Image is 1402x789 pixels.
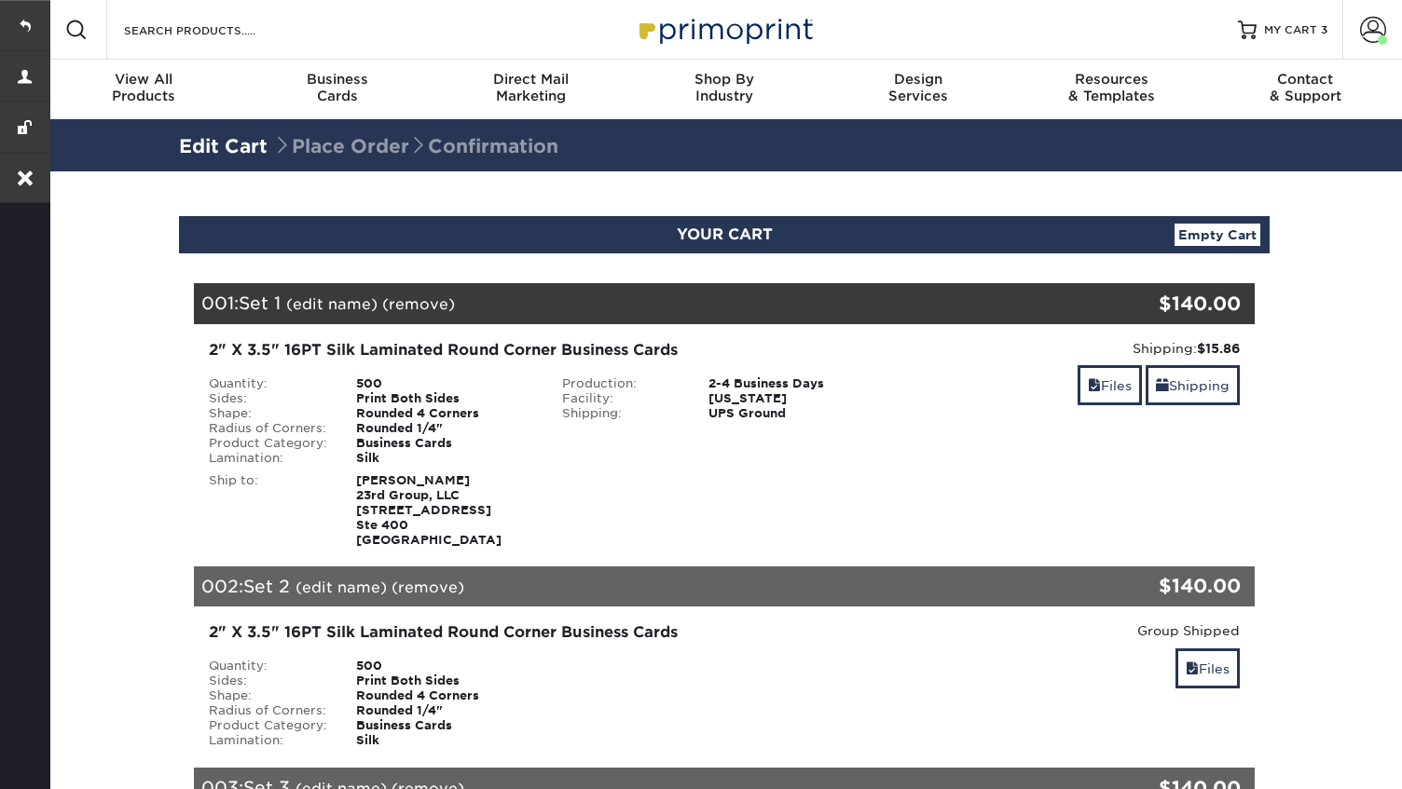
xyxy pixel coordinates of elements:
[195,376,342,391] div: Quantity:
[342,406,548,421] div: Rounded 4 Corners
[342,688,548,703] div: Rounded 4 Corners
[195,451,342,466] div: Lamination:
[433,71,627,104] div: Marketing
[239,292,281,313] span: Set 1
[1208,71,1402,104] div: & Support
[914,339,1240,358] div: Shipping:
[433,60,627,119] a: Direct MailMarketing
[382,295,455,313] a: (remove)
[195,688,342,703] div: Shape:
[342,673,548,688] div: Print Both Sides
[433,71,627,88] span: Direct Mail
[47,60,241,119] a: View AllProducts
[677,225,773,243] span: YOUR CART
[1264,22,1317,38] span: MY CART
[1146,365,1240,405] a: Shipping
[1156,378,1169,393] span: shipping
[821,60,1015,119] a: DesignServices
[1208,60,1402,119] a: Contact& Support
[1078,572,1241,600] div: $140.00
[5,732,158,782] iframe: Google Customer Reviews
[195,659,342,673] div: Quantity:
[342,659,548,673] div: 500
[179,135,268,157] a: Edit Cart
[1088,378,1101,393] span: files
[241,71,434,88] span: Business
[195,406,342,421] div: Shape:
[1197,341,1240,356] strong: $15.86
[47,71,241,88] span: View All
[286,295,378,313] a: (edit name)
[694,376,900,391] div: 2-4 Business Days
[296,578,387,596] a: (edit name)
[342,421,548,436] div: Rounded 1/4"
[1208,71,1402,88] span: Contact
[1015,60,1209,119] a: Resources& Templates
[821,71,1015,104] div: Services
[122,19,304,41] input: SEARCH PRODUCTS.....
[241,71,434,104] div: Cards
[1078,290,1241,318] div: $140.00
[342,703,548,718] div: Rounded 1/4"
[548,406,695,421] div: Shipping:
[627,71,821,88] span: Shop By
[1015,71,1209,104] div: & Templates
[342,436,548,451] div: Business Cards
[342,718,548,733] div: Business Cards
[1015,71,1209,88] span: Resources
[342,391,548,406] div: Print Both Sides
[914,621,1240,640] div: Group Shipped
[1175,648,1240,688] a: Files
[1186,661,1199,676] span: files
[241,60,434,119] a: BusinessCards
[392,578,464,596] a: (remove)
[631,9,818,49] img: Primoprint
[1321,23,1327,36] span: 3
[195,421,342,436] div: Radius of Corners:
[548,391,695,406] div: Facility:
[195,473,342,548] div: Ship to:
[821,71,1015,88] span: Design
[194,566,1078,607] div: 002:
[627,60,821,119] a: Shop ByIndustry
[342,451,548,466] div: Silk
[1175,224,1260,246] a: Empty Cart
[195,436,342,451] div: Product Category:
[209,621,887,644] div: 2" X 3.5" 16PT Silk Laminated Round Corner Business Cards
[195,718,342,733] div: Product Category:
[195,703,342,718] div: Radius of Corners:
[47,71,241,104] div: Products
[209,339,887,361] div: 2" X 3.5" 16PT Silk Laminated Round Corner Business Cards
[694,391,900,406] div: [US_STATE]
[342,376,548,391] div: 500
[194,283,1078,324] div: 001:
[548,376,695,391] div: Production:
[243,576,290,596] span: Set 2
[356,473,502,547] strong: [PERSON_NAME] 23rd Group, LLC [STREET_ADDRESS] Ste 400 [GEOGRAPHIC_DATA]
[273,135,558,157] span: Place Order Confirmation
[627,71,821,104] div: Industry
[1078,365,1142,405] a: Files
[195,733,342,748] div: Lamination:
[342,733,548,748] div: Silk
[195,391,342,406] div: Sides:
[195,673,342,688] div: Sides:
[694,406,900,421] div: UPS Ground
